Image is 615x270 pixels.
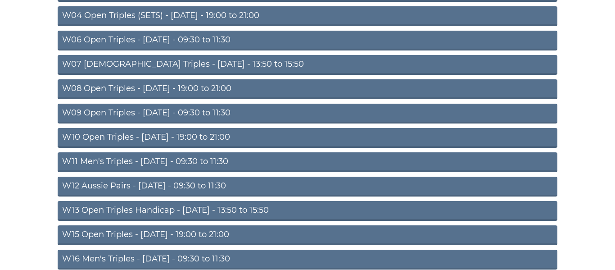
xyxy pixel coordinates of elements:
[58,55,557,75] a: W07 [DEMOGRAPHIC_DATA] Triples - [DATE] - 13:50 to 15:50
[58,104,557,124] a: W09 Open Triples - [DATE] - 09:30 to 11:30
[58,152,557,172] a: W11 Men's Triples - [DATE] - 09:30 to 11:30
[58,225,557,245] a: W15 Open Triples - [DATE] - 19:00 to 21:00
[58,31,557,50] a: W06 Open Triples - [DATE] - 09:30 to 11:30
[58,177,557,197] a: W12 Aussie Pairs - [DATE] - 09:30 to 11:30
[58,250,557,270] a: W16 Men's Triples - [DATE] - 09:30 to 11:30
[58,79,557,99] a: W08 Open Triples - [DATE] - 19:00 to 21:00
[58,128,557,148] a: W10 Open Triples - [DATE] - 19:00 to 21:00
[58,6,557,26] a: W04 Open Triples (SETS) - [DATE] - 19:00 to 21:00
[58,201,557,221] a: W13 Open Triples Handicap - [DATE] - 13:50 to 15:50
